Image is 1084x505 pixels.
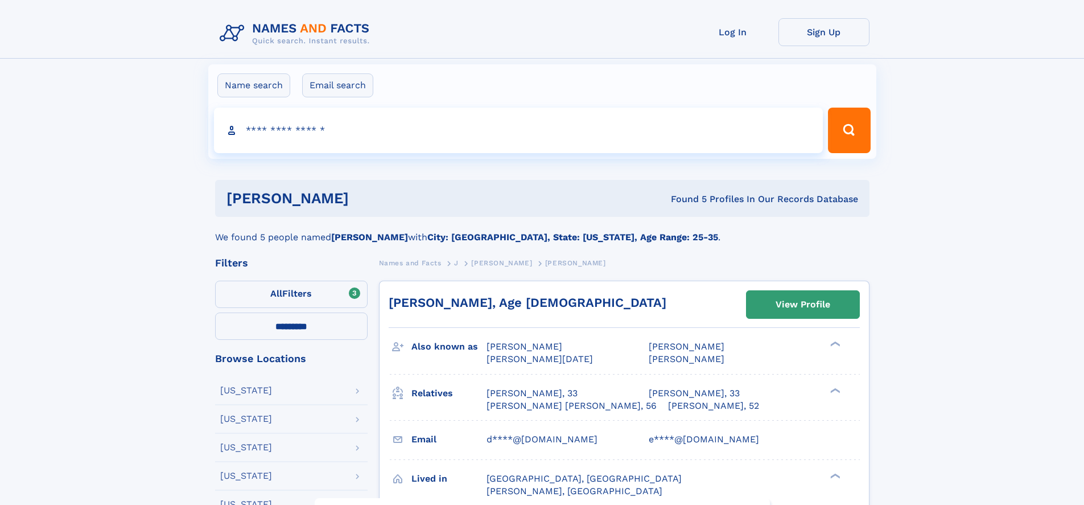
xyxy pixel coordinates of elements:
[776,291,830,318] div: View Profile
[215,281,368,308] label: Filters
[668,400,759,412] a: [PERSON_NAME], 52
[747,291,859,318] a: View Profile
[487,473,682,484] span: [GEOGRAPHIC_DATA], [GEOGRAPHIC_DATA]
[389,295,666,310] a: [PERSON_NAME], Age [DEMOGRAPHIC_DATA]
[215,354,368,364] div: Browse Locations
[411,384,487,403] h3: Relatives
[454,256,459,270] a: J
[217,73,290,97] label: Name search
[220,386,272,395] div: [US_STATE]
[302,73,373,97] label: Email search
[379,256,442,270] a: Names and Facts
[827,472,841,479] div: ❯
[545,259,606,267] span: [PERSON_NAME]
[471,256,532,270] a: [PERSON_NAME]
[215,18,379,49] img: Logo Names and Facts
[331,232,408,243] b: [PERSON_NAME]
[828,108,870,153] button: Search Button
[487,341,562,352] span: [PERSON_NAME]
[487,486,662,496] span: [PERSON_NAME], [GEOGRAPHIC_DATA]
[270,288,282,299] span: All
[649,341,724,352] span: [PERSON_NAME]
[778,18,869,46] a: Sign Up
[649,354,724,364] span: [PERSON_NAME]
[649,387,740,400] a: [PERSON_NAME], 33
[827,340,841,348] div: ❯
[215,217,869,244] div: We found 5 people named with .
[411,337,487,356] h3: Also known as
[687,18,778,46] a: Log In
[487,387,578,400] a: [PERSON_NAME], 33
[226,191,510,206] h1: [PERSON_NAME]
[454,259,459,267] span: J
[827,387,841,394] div: ❯
[220,443,272,452] div: [US_STATE]
[220,414,272,424] div: [US_STATE]
[411,430,487,449] h3: Email
[487,400,657,412] a: [PERSON_NAME] [PERSON_NAME], 56
[510,193,858,206] div: Found 5 Profiles In Our Records Database
[427,232,718,243] b: City: [GEOGRAPHIC_DATA], State: [US_STATE], Age Range: 25-35
[487,354,593,364] span: [PERSON_NAME][DATE]
[214,108,823,153] input: search input
[411,469,487,488] h3: Lived in
[471,259,532,267] span: [PERSON_NAME]
[220,471,272,481] div: [US_STATE]
[215,258,368,268] div: Filters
